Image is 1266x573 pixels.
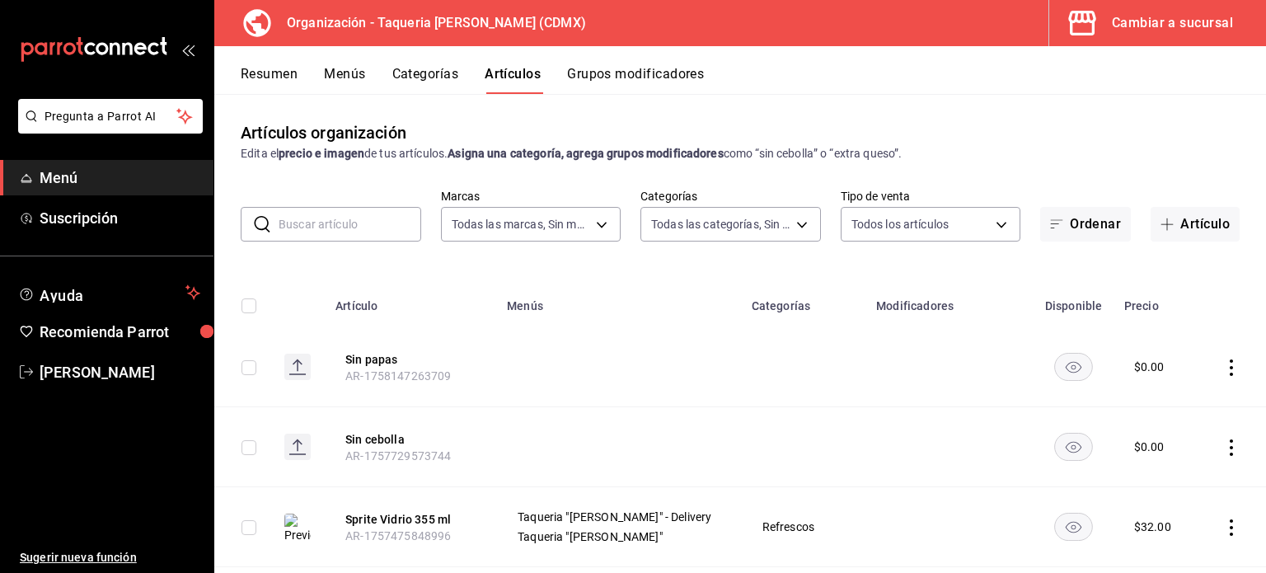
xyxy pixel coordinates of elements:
span: Suscripción [40,207,200,229]
span: Taqueria "[PERSON_NAME]" - Delivery [518,511,721,523]
div: Cambiar a sucursal [1112,12,1233,35]
button: Pregunta a Parrot AI [18,99,203,134]
button: Menús [324,66,365,94]
span: Menú [40,167,200,189]
button: Grupos modificadores [567,66,704,94]
button: open_drawer_menu [181,43,195,56]
button: Ordenar [1040,207,1131,242]
a: Pregunta a Parrot AI [12,120,203,137]
span: Recomienda Parrot [40,321,200,343]
button: Resumen [241,66,298,94]
button: availability-product [1054,513,1093,541]
div: $ 0.00 [1134,359,1165,375]
button: availability-product [1054,353,1093,381]
span: [PERSON_NAME] [40,361,200,383]
th: Menús [497,275,742,327]
th: Artículo [326,275,497,327]
div: Artículos organización [241,120,406,145]
span: AR-1757475848996 [345,529,451,542]
button: Categorías [392,66,459,94]
button: edit-product-location [345,431,477,448]
span: AR-1758147263709 [345,369,451,383]
label: Marcas [441,190,621,202]
span: Ayuda [40,283,179,303]
span: Pregunta a Parrot AI [45,108,177,125]
span: Todas las marcas, Sin marca [452,216,591,232]
label: Categorías [640,190,821,202]
button: edit-product-location [345,351,477,368]
span: Sugerir nueva función [20,549,200,566]
button: Artículo [1151,207,1240,242]
th: Disponible [1033,275,1114,327]
span: AR-1757729573744 [345,449,451,463]
div: $ 0.00 [1134,439,1165,455]
strong: Asigna una categoría, agrega grupos modificadores [448,147,723,160]
span: Todas las categorías, Sin categoría [651,216,790,232]
strong: precio e imagen [279,147,364,160]
label: Tipo de venta [841,190,1021,202]
th: Modificadores [866,275,1033,327]
div: Edita el de tus artículos. como “sin cebolla” o “extra queso”. [241,145,1240,162]
button: actions [1223,519,1240,536]
th: Categorías [742,275,867,327]
input: Buscar artículo [279,208,421,241]
span: Todos los artículos [851,216,949,232]
th: Precio [1114,275,1201,327]
button: Artículos [485,66,541,94]
button: actions [1223,359,1240,376]
h3: Organización - Taqueria [PERSON_NAME] (CDMX) [274,13,586,33]
button: edit-product-location [345,511,477,528]
span: Taqueria "[PERSON_NAME]" [518,531,721,542]
div: navigation tabs [241,66,1266,94]
div: $ 32.00 [1134,519,1171,535]
img: Preview [284,514,311,543]
span: Refrescos [762,521,846,533]
button: availability-product [1054,433,1093,461]
button: actions [1223,439,1240,456]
